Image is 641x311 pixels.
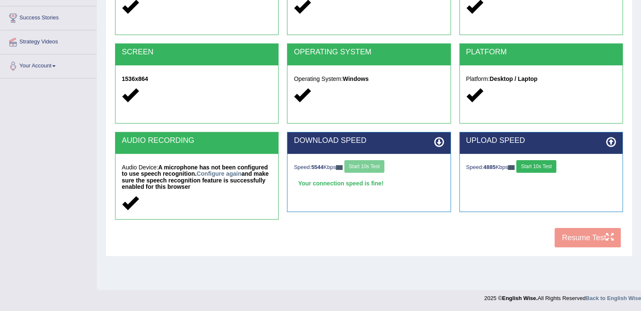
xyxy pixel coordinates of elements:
[586,295,641,301] a: Back to English Wise
[196,170,241,177] a: Configure again
[0,6,97,27] a: Success Stories
[122,164,269,190] strong: A microphone has not been configured to use speech recognition. and make sure the speech recognit...
[483,164,496,170] strong: 4885
[490,75,538,82] strong: Desktop / Laptop
[508,165,515,170] img: ajax-loader-fb-connection.gif
[502,295,537,301] strong: English Wise.
[0,54,97,75] a: Your Account
[336,165,343,170] img: ajax-loader-fb-connection.gif
[294,177,444,190] div: Your connection speed is fine!
[343,75,368,82] strong: Windows
[294,48,444,56] h2: OPERATING SYSTEM
[122,75,148,82] strong: 1536x864
[311,164,324,170] strong: 5544
[294,76,444,82] h5: Operating System:
[466,137,616,145] h2: UPLOAD SPEED
[484,290,641,302] div: 2025 © All Rights Reserved
[294,137,444,145] h2: DOWNLOAD SPEED
[466,48,616,56] h2: PLATFORM
[122,137,272,145] h2: AUDIO RECORDING
[0,30,97,51] a: Strategy Videos
[294,160,444,175] div: Speed: Kbps
[122,164,272,190] h5: Audio Device:
[122,48,272,56] h2: SCREEN
[466,160,616,175] div: Speed: Kbps
[516,160,556,173] button: Start 10s Test
[466,76,616,82] h5: Platform:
